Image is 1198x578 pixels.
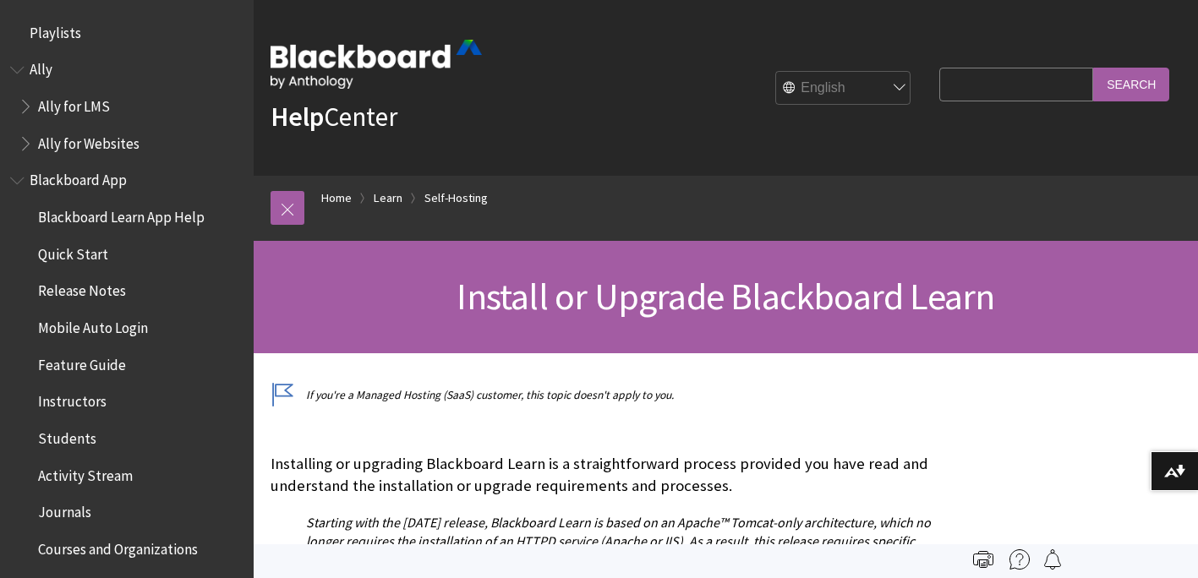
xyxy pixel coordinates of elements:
[973,549,993,570] img: Print
[38,129,139,152] span: Ally for Websites
[424,188,488,209] a: Self-Hosting
[321,188,352,209] a: Home
[271,100,397,134] a: HelpCenter
[38,240,108,263] span: Quick Start
[38,314,148,336] span: Mobile Auto Login
[38,203,205,226] span: Blackboard Learn App Help
[30,166,127,189] span: Blackboard App
[10,56,243,158] nav: Book outline for Anthology Ally Help
[1093,68,1169,101] input: Search
[38,461,133,484] span: Activity Stream
[38,92,110,115] span: Ally for LMS
[271,387,931,403] p: If you're a Managed Hosting (SaaS) customer, this topic doesn't apply to you.
[271,40,482,89] img: Blackboard by Anthology
[30,56,52,79] span: Ally
[271,100,324,134] strong: Help
[776,72,911,106] select: Site Language Selector
[38,535,198,558] span: Courses and Organizations
[1042,549,1063,570] img: Follow this page
[10,19,243,47] nav: Book outline for Playlists
[30,19,81,41] span: Playlists
[38,277,126,300] span: Release Notes
[38,499,91,521] span: Journals
[38,351,126,374] span: Feature Guide
[374,188,402,209] a: Learn
[457,273,994,319] span: Install or Upgrade Blackboard Learn
[38,388,107,411] span: Instructors
[1009,549,1030,570] img: More help
[38,424,96,447] span: Students
[271,453,931,497] p: Installing or upgrading Blackboard Learn is a straightforward process provided you have read and ...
